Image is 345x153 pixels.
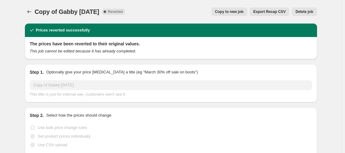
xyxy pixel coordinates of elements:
[295,9,313,14] span: Delete job
[108,9,123,14] span: Reverted
[215,9,244,14] span: Copy to new job
[292,7,317,16] button: Delete job
[46,112,111,118] p: Select how the prices should change
[38,134,91,139] span: Set product prices individually
[38,125,87,130] span: Use bulk price change rules
[30,41,312,47] h2: The prices have been reverted to their original values.
[38,143,67,147] span: Use CSV upload
[250,7,289,16] button: Export Recap CSV
[35,8,99,15] span: Copy of Gabby [DATE]
[30,112,44,118] h2: Step 2.
[46,69,198,75] p: Optionally give your price [MEDICAL_DATA] a title (eg "March 30% off sale on boots")
[211,7,247,16] button: Copy to new job
[36,27,90,33] h2: Prices reverted successfully
[30,80,312,90] input: 30% off holiday sale
[30,69,44,75] h2: Step 1.
[253,9,286,14] span: Export Recap CSV
[30,49,136,53] i: This job cannot be edited because it has already completed.
[30,92,125,97] span: This title is just for internal use, customers won't see it
[25,7,34,16] button: Price change jobs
